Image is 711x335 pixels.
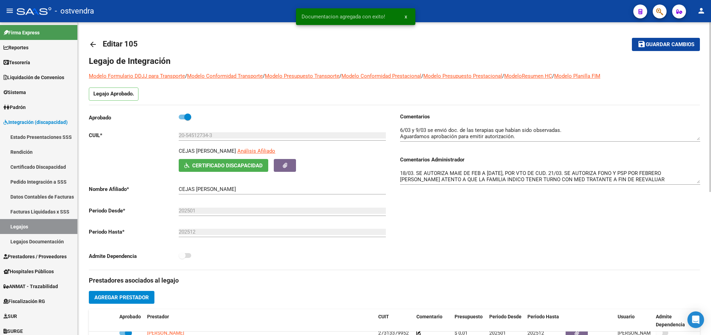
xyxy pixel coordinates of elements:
div: Open Intercom Messenger [687,311,704,328]
datatable-header-cell: Usuario [615,309,653,332]
mat-icon: person [697,7,705,15]
p: CEJAS [PERSON_NAME] [179,147,236,155]
button: x [399,10,413,23]
button: Agregar Prestador [89,291,154,304]
datatable-header-cell: Admite Dependencia [653,309,691,332]
datatable-header-cell: Presupuesto [452,309,486,332]
span: CUIT [378,314,389,319]
span: Usuario [618,314,635,319]
span: Padrón [3,103,26,111]
span: Tesorería [3,59,30,66]
span: Presupuesto [455,314,483,319]
span: Documentacion agregada con exito! [302,13,385,20]
p: CUIL [89,132,179,139]
span: Integración (discapacidad) [3,118,68,126]
h3: Comentarios [400,113,700,120]
h3: Comentarios Administrador [400,156,700,164]
span: Admite Dependencia [656,314,685,327]
span: Firma Express [3,29,40,36]
a: Modelo Conformidad Prestacional [341,73,421,79]
span: Prestadores / Proveedores [3,253,67,260]
p: Aprobado [89,114,179,122]
h1: Legajo de Integración [89,56,700,67]
button: Guardar cambios [632,38,700,51]
span: - ostvendra [55,3,94,19]
mat-icon: menu [6,7,14,15]
span: Liquidación de Convenios [3,74,64,81]
span: Periodo Hasta [527,314,559,319]
p: Legajo Aprobado. [89,87,138,101]
a: Modelo Presupuesto Transporte [265,73,339,79]
span: Editar 105 [103,40,138,48]
span: Prestador [147,314,169,319]
span: Reportes [3,44,28,51]
h3: Prestadores asociados al legajo [89,276,700,285]
span: Sistema [3,89,26,96]
mat-icon: arrow_back [89,40,97,49]
span: Aprobado [119,314,141,319]
span: Guardar cambios [646,42,694,48]
span: Análisis Afiliado [237,148,275,154]
datatable-header-cell: Periodo Hasta [525,309,563,332]
p: Admite Dependencia [89,252,179,260]
span: x [405,14,407,20]
span: Certificado Discapacidad [192,162,263,169]
p: Periodo Hasta [89,228,179,236]
span: Comentario [416,314,442,319]
span: Periodo Desde [489,314,522,319]
span: Hospitales Públicos [3,268,54,275]
mat-icon: save [637,40,646,48]
a: Modelo Formulario DDJJ para Transporte [89,73,185,79]
a: Modelo Conformidad Transporte [187,73,263,79]
span: SURGE [3,327,23,335]
datatable-header-cell: Prestador [144,309,375,332]
datatable-header-cell: CUIT [375,309,414,332]
button: Certificado Discapacidad [179,159,268,172]
p: Nombre Afiliado [89,185,179,193]
span: Fiscalización RG [3,298,45,305]
span: SUR [3,312,17,320]
datatable-header-cell: Comentario [414,309,452,332]
a: Modelo Planilla FIM [554,73,600,79]
a: Modelo Presupuesto Prestacional [423,73,502,79]
p: Periodo Desde [89,207,179,215]
datatable-header-cell: Aprobado [117,309,144,332]
datatable-header-cell: Periodo Desde [486,309,525,332]
span: Agregar Prestador [94,294,149,301]
a: ModeloResumen HC [504,73,552,79]
span: ANMAT - Trazabilidad [3,283,58,290]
